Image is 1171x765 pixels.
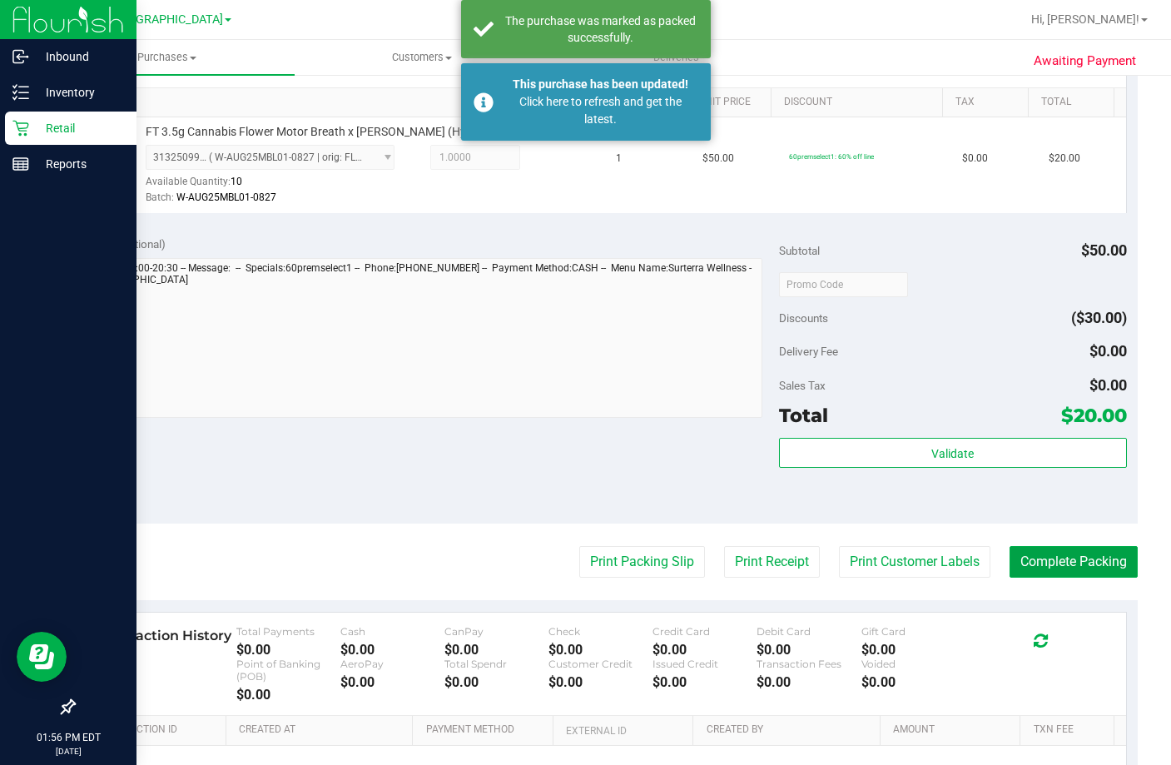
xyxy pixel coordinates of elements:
div: Gift Card [861,625,965,638]
div: Issued Credit [652,658,757,670]
button: Complete Packing [1010,546,1138,578]
span: $50.00 [702,151,734,166]
p: Inbound [29,47,129,67]
div: $0.00 [548,642,652,658]
span: W-AUG25MBL01-0827 [176,191,276,203]
span: Subtotal [779,244,820,257]
inline-svg: Inbound [12,48,29,65]
a: Created At [239,723,406,737]
span: $0.00 [962,151,988,166]
div: $0.00 [861,642,965,658]
span: 10 [231,176,242,187]
span: $0.00 [1089,376,1127,394]
span: $20.00 [1049,151,1080,166]
iframe: Resource center [17,632,67,682]
span: Purchases [40,50,295,65]
div: Available Quantity: [146,170,409,202]
div: $0.00 [340,642,444,658]
span: Customers [295,50,548,65]
span: FT 3.5g Cannabis Flower Motor Breath x [PERSON_NAME] (Hybrid) [146,124,490,140]
div: $0.00 [548,674,652,690]
div: $0.00 [444,642,548,658]
div: Click here to refresh and get the latest. [503,93,698,128]
button: Validate [779,438,1126,468]
inline-svg: Inventory [12,84,29,101]
div: $0.00 [757,642,861,658]
inline-svg: Reports [12,156,29,172]
div: Check [548,625,652,638]
a: Purchases [40,40,295,75]
span: Discounts [779,303,828,333]
div: AeroPay [340,658,444,670]
a: Unit Price [698,96,764,109]
span: Awaiting Payment [1034,52,1136,71]
span: Validate [931,447,974,460]
div: Point of Banking (POB) [236,658,340,683]
div: $0.00 [444,674,548,690]
a: Txn Fee [1034,723,1108,737]
span: $50.00 [1081,241,1127,259]
span: 1 [616,151,622,166]
a: Total [1041,96,1107,109]
a: Transaction ID [98,723,220,737]
div: $0.00 [236,687,340,703]
div: $0.00 [652,674,757,690]
div: $0.00 [236,642,340,658]
a: Discount [784,96,935,109]
a: Customers [295,40,549,75]
div: Debit Card [757,625,861,638]
inline-svg: Retail [12,120,29,137]
p: 01:56 PM EDT [7,730,129,745]
p: Reports [29,154,129,174]
span: $20.00 [1061,404,1127,427]
span: 60premselect1: 60% off line [789,152,874,161]
a: SKU [98,96,593,109]
div: $0.00 [340,674,444,690]
div: Voided [861,658,965,670]
span: [GEOGRAPHIC_DATA] [109,12,223,27]
p: [DATE] [7,745,129,758]
button: Print Customer Labels [839,546,990,578]
div: Credit Card [652,625,757,638]
span: ($30.00) [1071,309,1127,326]
div: Total Payments [236,625,340,638]
input: Promo Code [779,272,908,297]
th: External ID [553,716,692,746]
span: Sales Tax [779,379,826,392]
div: The purchase was marked as packed successfully. [503,12,698,46]
a: Payment Method [426,723,547,737]
div: $0.00 [652,642,757,658]
div: Cash [340,625,444,638]
div: $0.00 [861,674,965,690]
a: Amount [893,723,1014,737]
span: Batch: [146,191,174,203]
p: Retail [29,118,129,138]
span: Delivery Fee [779,345,838,358]
a: Created By [707,723,874,737]
span: Hi, [PERSON_NAME]! [1031,12,1139,26]
button: Print Packing Slip [579,546,705,578]
button: Print Receipt [724,546,820,578]
div: $0.00 [757,674,861,690]
div: Total Spendr [444,658,548,670]
div: Transaction Fees [757,658,861,670]
a: Tax [955,96,1021,109]
span: Total [779,404,828,427]
div: This purchase has been updated! [503,76,698,93]
div: CanPay [444,625,548,638]
p: Inventory [29,82,129,102]
div: Customer Credit [548,658,652,670]
span: $0.00 [1089,342,1127,360]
